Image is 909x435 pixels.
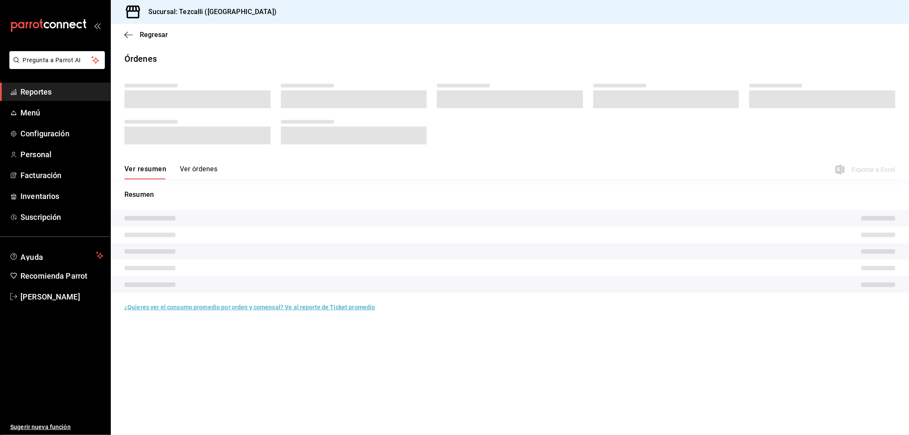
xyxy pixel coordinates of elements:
[20,270,104,282] span: Recomienda Parrot
[124,31,168,39] button: Regresar
[10,423,104,432] span: Sugerir nueva función
[20,128,104,139] span: Configuración
[124,165,217,179] div: navigation tabs
[6,62,105,71] a: Pregunta a Parrot AI
[124,304,375,311] a: ¿Quieres ver el consumo promedio por orden y comensal? Ve al reporte de Ticket promedio
[141,7,277,17] h3: Sucursal: Tezcalli ([GEOGRAPHIC_DATA])
[9,51,105,69] button: Pregunta a Parrot AI
[20,211,104,223] span: Suscripción
[20,291,104,302] span: [PERSON_NAME]
[20,86,104,98] span: Reportes
[23,56,92,65] span: Pregunta a Parrot AI
[124,52,157,65] div: Órdenes
[140,31,168,39] span: Regresar
[180,165,217,179] button: Ver órdenes
[124,165,166,179] button: Ver resumen
[20,190,104,202] span: Inventarios
[20,107,104,118] span: Menú
[124,190,895,200] p: Resumen
[20,251,92,261] span: Ayuda
[94,22,101,29] button: open_drawer_menu
[20,170,104,181] span: Facturación
[20,149,104,160] span: Personal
